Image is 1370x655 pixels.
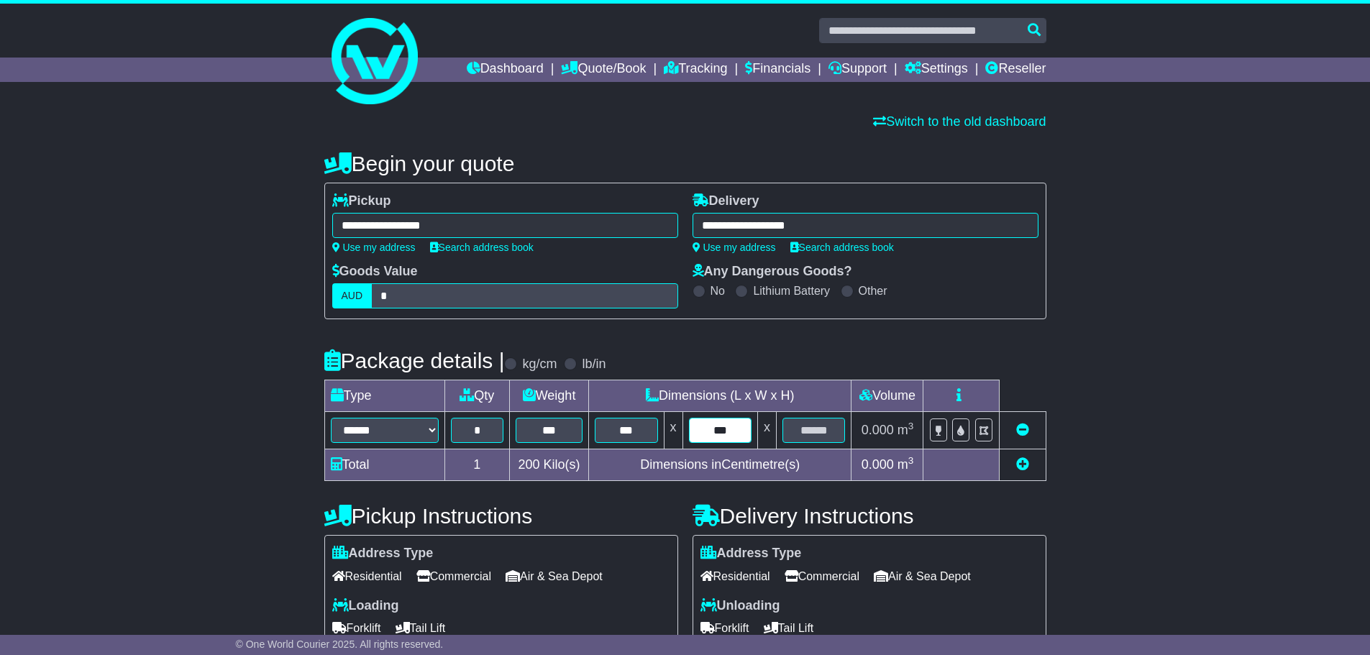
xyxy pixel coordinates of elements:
[522,357,557,372] label: kg/cm
[700,546,802,562] label: Address Type
[589,380,851,412] td: Dimensions (L x W x H)
[862,423,894,437] span: 0.000
[905,58,968,82] a: Settings
[519,457,540,472] span: 200
[862,457,894,472] span: 0.000
[693,264,852,280] label: Any Dangerous Goods?
[711,284,725,298] label: No
[764,617,814,639] span: Tail Lift
[745,58,810,82] a: Financials
[332,264,418,280] label: Goods Value
[1016,423,1029,437] a: Remove this item
[332,598,399,614] label: Loading
[324,349,505,372] h4: Package details |
[664,412,682,449] td: x
[332,193,391,209] label: Pickup
[506,565,603,587] span: Air & Sea Depot
[790,242,894,253] a: Search address book
[332,283,373,308] label: AUD
[693,193,759,209] label: Delivery
[828,58,887,82] a: Support
[693,504,1046,528] h4: Delivery Instructions
[582,357,606,372] label: lb/in
[510,380,589,412] td: Weight
[332,242,416,253] a: Use my address
[416,565,491,587] span: Commercial
[332,617,381,639] span: Forklift
[757,412,776,449] td: x
[785,565,859,587] span: Commercial
[908,421,914,431] sup: 3
[510,449,589,481] td: Kilo(s)
[753,284,830,298] label: Lithium Battery
[985,58,1046,82] a: Reseller
[236,638,444,650] span: © One World Courier 2025. All rights reserved.
[324,152,1046,175] h4: Begin your quote
[324,504,678,528] h4: Pickup Instructions
[332,565,402,587] span: Residential
[693,242,776,253] a: Use my address
[324,380,444,412] td: Type
[700,598,780,614] label: Unloading
[700,617,749,639] span: Forklift
[1016,457,1029,472] a: Add new item
[467,58,544,82] a: Dashboard
[874,565,971,587] span: Air & Sea Depot
[561,58,646,82] a: Quote/Book
[444,380,510,412] td: Qty
[396,617,446,639] span: Tail Lift
[324,449,444,481] td: Total
[430,242,534,253] a: Search address book
[898,457,914,472] span: m
[664,58,727,82] a: Tracking
[589,449,851,481] td: Dimensions in Centimetre(s)
[851,380,923,412] td: Volume
[898,423,914,437] span: m
[332,546,434,562] label: Address Type
[859,284,887,298] label: Other
[908,455,914,466] sup: 3
[700,565,770,587] span: Residential
[444,449,510,481] td: 1
[873,114,1046,129] a: Switch to the old dashboard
